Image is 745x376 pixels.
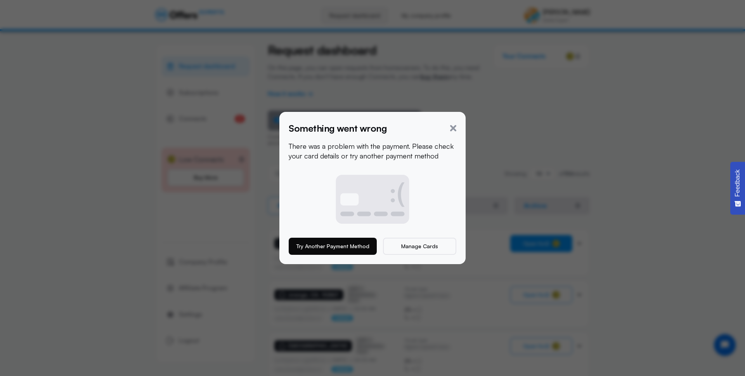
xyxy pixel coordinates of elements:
[289,141,456,161] p: There was a problem with the payment. Please check your card details or try another payment method
[383,238,456,255] a: Manage Cards
[289,121,387,135] h5: Something went wrong
[289,238,377,255] button: Try Another Payment Method
[734,169,741,197] span: Feedback
[730,162,745,214] button: Feedback - Show survey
